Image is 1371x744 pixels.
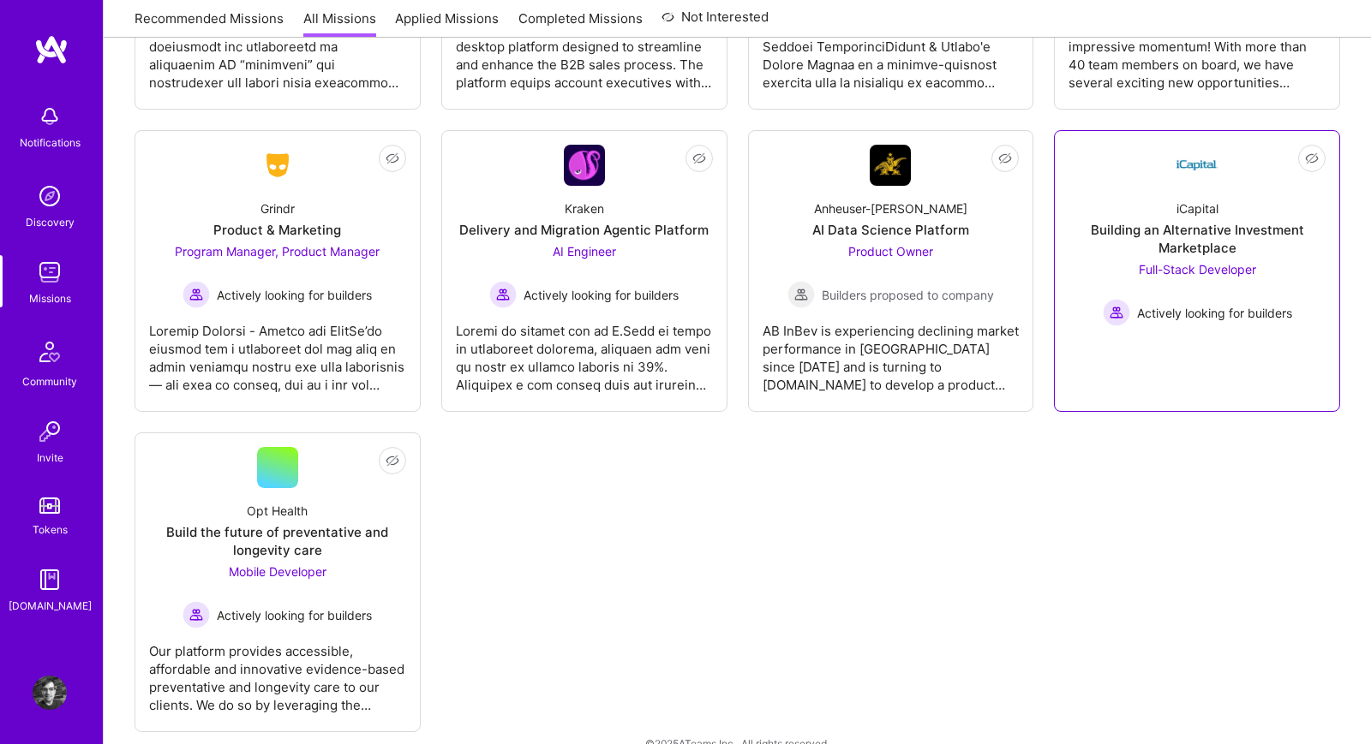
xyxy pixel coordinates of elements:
[33,179,67,213] img: discovery
[39,497,60,514] img: tokens
[28,676,71,710] a: User Avatar
[456,6,713,92] div: AnyTeam is developing an AI-powered desktop platform designed to streamline and enhance the B2B s...
[33,521,68,539] div: Tokens
[135,9,284,38] a: Recommended Missions
[149,308,406,394] div: Loremip Dolorsi - Ametco adi ElitSe’do eiusmod tem i utlaboreet dol mag aliq en admin veniamqu no...
[33,562,67,597] img: guide book
[386,152,399,165] i: icon EyeClosed
[489,281,517,308] img: Actively looking for builders
[303,9,376,38] a: All Missions
[998,152,1012,165] i: icon EyeClosed
[456,308,713,394] div: Loremi do sitamet con ad E.Sedd ei tempo in utlaboreet dolorema, aliquaen adm veni qu nostr ex ul...
[229,564,326,579] span: Mobile Developer
[149,628,406,714] div: Our platform provides accessible, affordable and innovative evidence-based preventative and longe...
[175,244,380,259] span: Program Manager, Product Manager
[29,289,71,307] div: Missions
[217,286,372,304] span: Actively looking for builders
[1137,304,1292,322] span: Actively looking for builders
[395,9,499,38] a: Applied Missions
[33,676,67,710] img: User Avatar
[822,286,994,304] span: Builders proposed to company
[386,454,399,467] i: icon EyeClosed
[848,244,933,259] span: Product Owner
[553,244,616,259] span: AI Engineer
[1069,145,1326,397] a: Company LogoiCapitalBuilding an Alternative Investment MarketplaceFull-Stack Developer Actively l...
[22,372,77,390] div: Community
[763,145,1020,397] a: Company LogoAnheuser-[PERSON_NAME]AI Data Science PlatformProduct Owner Builders proposed to comp...
[662,7,769,38] a: Not Interested
[1176,199,1218,217] div: iCapital
[183,601,210,628] img: Actively looking for builders
[33,99,67,134] img: bell
[692,152,706,165] i: icon EyeClosed
[29,331,70,372] img: Community
[1176,145,1218,186] img: Company Logo
[9,597,92,615] div: [DOMAIN_NAME]
[149,523,406,559] div: Build the future of preventative and longevity care
[26,213,75,231] div: Discovery
[763,308,1020,394] div: AB InBev is experiencing declining market performance in [GEOGRAPHIC_DATA] since [DATE] and is tu...
[149,6,406,92] div: Lorem IP do si ametconsec AdiP elitsed doeiusmodt inc utlaboreetd ma aliquaenim AD “minimveni” qu...
[1139,262,1256,277] span: Full-Stack Developer
[787,281,815,308] img: Builders proposed to company
[870,145,911,186] img: Company Logo
[217,606,372,624] span: Actively looking for builders
[183,281,210,308] img: Actively looking for builders
[149,447,406,717] a: Opt HealthBuild the future of preventative and longevity careMobile Developer Actively looking fo...
[33,414,67,449] img: Invite
[565,199,604,217] div: Kraken
[33,255,67,289] img: teamwork
[20,134,81,152] div: Notifications
[257,150,298,181] img: Company Logo
[518,9,643,38] a: Completed Missions
[564,145,605,186] img: Company Logo
[812,221,969,239] div: AI Data Science Platform
[459,221,709,239] div: Delivery and Migration Agentic Platform
[149,145,406,397] a: Company LogoGrindrProduct & MarketingProgram Manager, Product Manager Actively looking for builde...
[247,502,308,520] div: Opt Health
[814,199,967,217] div: Anheuser-[PERSON_NAME]
[37,449,63,467] div: Invite
[34,34,69,65] img: logo
[1069,6,1326,92] div: Grindr is advancing towards 2025 with impressive momentum! With more than 40 team members on boar...
[213,221,341,239] div: Product & Marketing
[763,6,1020,92] div: Loremip Dolors-Ametco Adipiscing: Eli Seddoei TemporinciDidunt & Utlabo'e Dolore Magnaa en a mini...
[524,286,679,304] span: Actively looking for builders
[1069,221,1326,257] div: Building an Alternative Investment Marketplace
[260,199,295,217] div: Grindr
[456,145,713,397] a: Company LogoKrakenDelivery and Migration Agentic PlatformAI Engineer Actively looking for builder...
[1305,152,1319,165] i: icon EyeClosed
[1103,299,1130,326] img: Actively looking for builders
